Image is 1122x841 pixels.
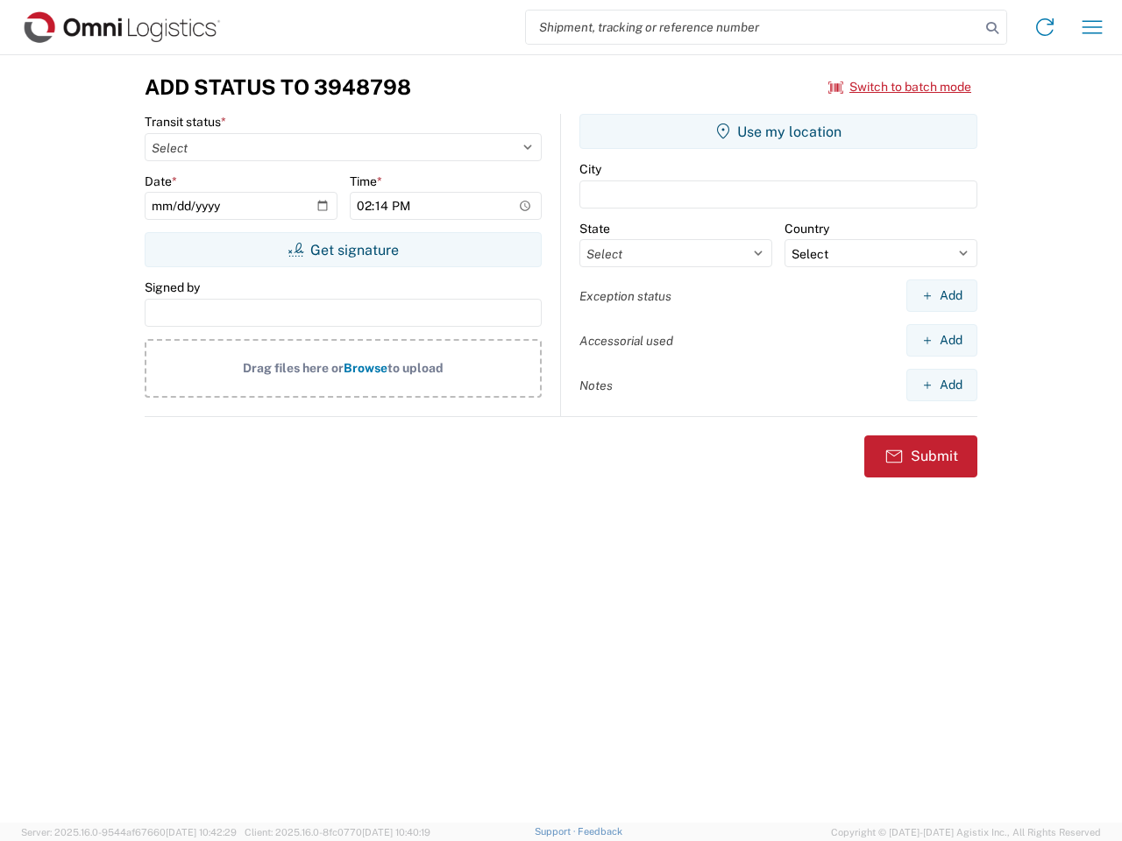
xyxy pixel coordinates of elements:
[526,11,980,44] input: Shipment, tracking or reference number
[785,221,829,237] label: Country
[243,361,344,375] span: Drag files here or
[350,173,382,189] label: Time
[906,279,977,312] button: Add
[579,221,610,237] label: State
[579,288,671,304] label: Exception status
[864,435,977,477] button: Submit
[166,827,237,837] span: [DATE] 10:42:29
[579,114,977,149] button: Use my location
[145,74,411,100] h3: Add Status to 3948798
[245,827,430,837] span: Client: 2025.16.0-8fc0770
[906,324,977,357] button: Add
[362,827,430,837] span: [DATE] 10:40:19
[579,378,613,393] label: Notes
[145,279,200,295] label: Signed by
[535,826,579,837] a: Support
[145,114,226,130] label: Transit status
[828,73,971,102] button: Switch to batch mode
[145,232,542,267] button: Get signature
[387,361,444,375] span: to upload
[145,173,177,189] label: Date
[344,361,387,375] span: Browse
[578,826,622,837] a: Feedback
[579,161,601,177] label: City
[21,827,237,837] span: Server: 2025.16.0-9544af67660
[831,824,1101,840] span: Copyright © [DATE]-[DATE] Agistix Inc., All Rights Reserved
[906,369,977,401] button: Add
[579,333,673,349] label: Accessorial used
